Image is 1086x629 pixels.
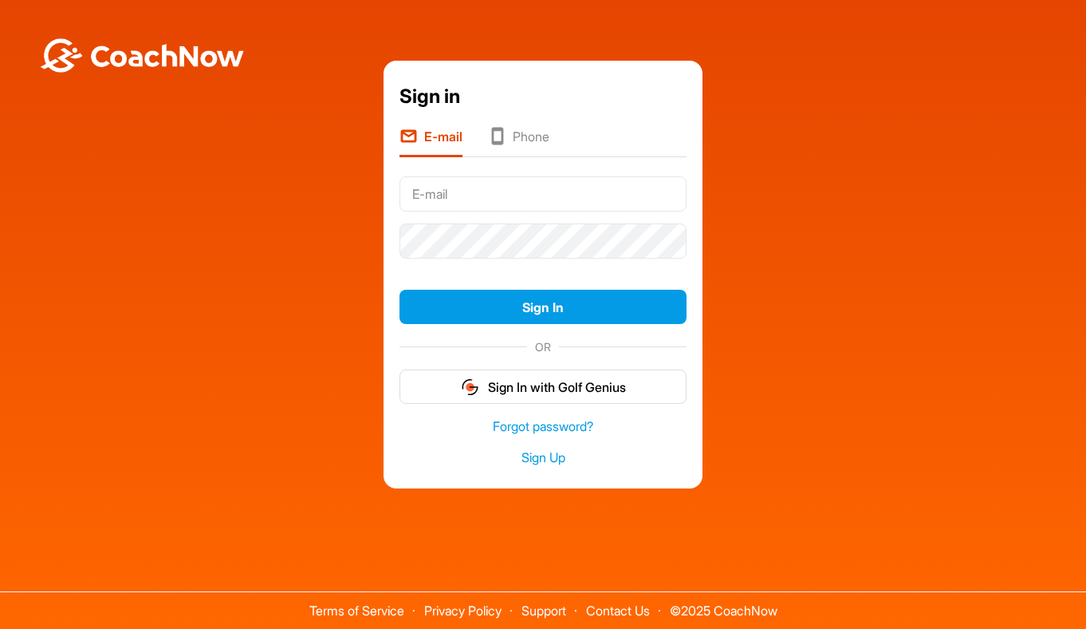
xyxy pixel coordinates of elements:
div: Sign in [399,82,687,111]
button: Sign In with Golf Genius [399,370,687,404]
button: Sign In [399,290,687,324]
li: E-mail [399,127,462,157]
span: © 2025 CoachNow [662,592,785,617]
span: OR [527,338,559,355]
a: Terms of Service [309,603,404,619]
li: Phone [488,127,549,157]
input: E-mail [399,176,687,212]
a: Support [521,603,566,619]
img: BwLJSsUCoWCh5upNqxVrqldRgqLPVwmV24tXu5FoVAoFEpwwqQ3VIfuoInZCoVCoTD4vwADAC3ZFMkVEQFDAAAAAElFTkSuQmCC [38,38,246,73]
a: Contact Us [586,603,650,619]
img: gg_logo [460,378,480,397]
a: Sign Up [399,449,687,467]
a: Forgot password? [399,417,687,436]
a: Privacy Policy [424,603,502,619]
